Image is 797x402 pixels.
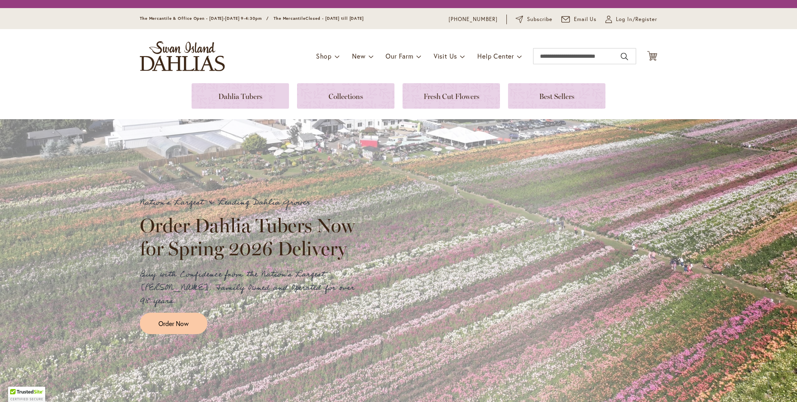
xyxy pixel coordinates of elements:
[616,15,657,23] span: Log In/Register
[140,268,362,308] p: Buy with Confidence from the Nation's Largest [PERSON_NAME]. Family Owned and Operated for over 9...
[140,16,306,21] span: The Mercantile & Office Open - [DATE]-[DATE] 9-4:30pm / The Mercantile
[140,196,362,209] p: Nation's Largest & Leading Dahlia Grower
[140,313,207,334] a: Order Now
[477,52,514,60] span: Help Center
[316,52,332,60] span: Shop
[386,52,413,60] span: Our Farm
[621,50,628,63] button: Search
[527,15,552,23] span: Subscribe
[561,15,597,23] a: Email Us
[306,16,364,21] span: Closed - [DATE] till [DATE]
[140,41,225,71] a: store logo
[158,319,189,328] span: Order Now
[605,15,657,23] a: Log In/Register
[352,52,365,60] span: New
[434,52,457,60] span: Visit Us
[449,15,498,23] a: [PHONE_NUMBER]
[140,214,362,259] h2: Order Dahlia Tubers Now for Spring 2026 Delivery
[574,15,597,23] span: Email Us
[516,15,552,23] a: Subscribe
